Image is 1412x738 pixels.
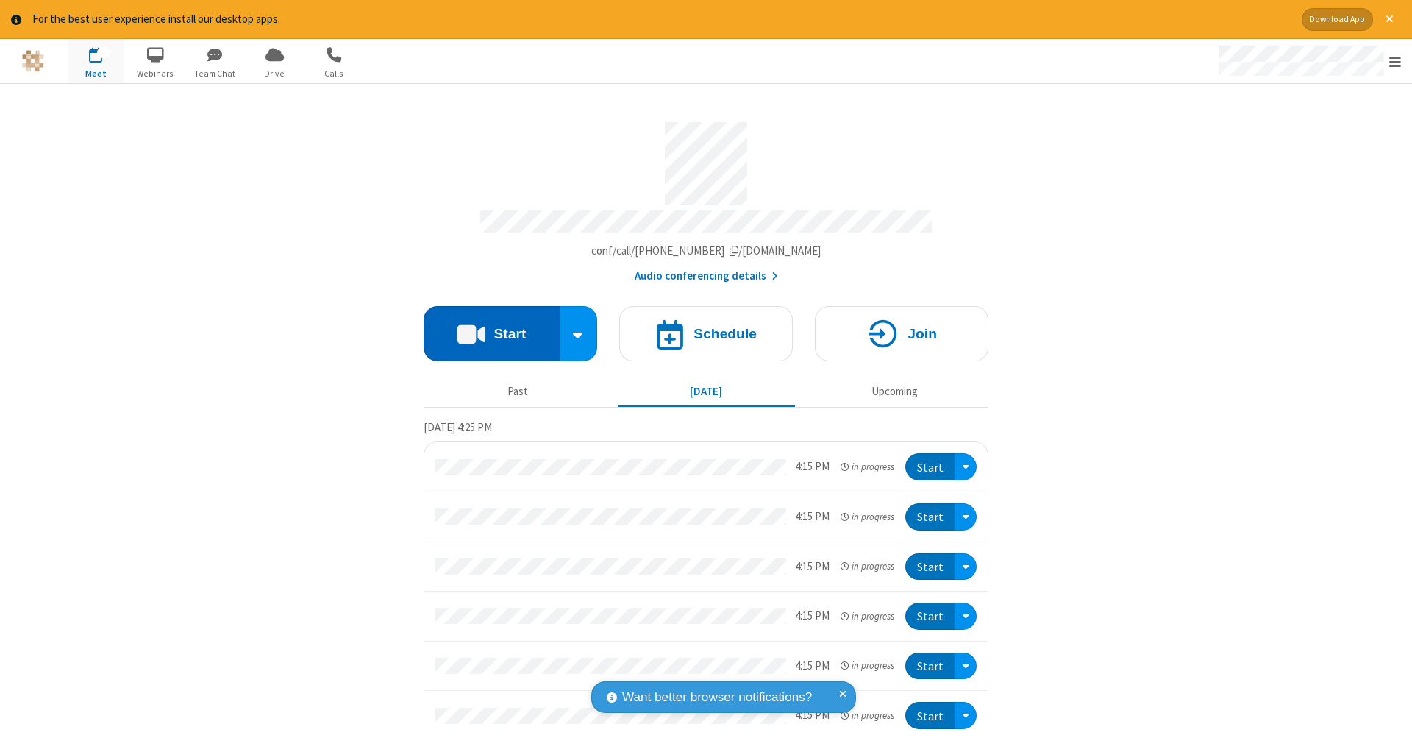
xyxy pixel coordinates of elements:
div: Open menu [955,553,977,581]
h4: Start [493,327,526,341]
span: Want better browser notifications? [622,688,812,707]
button: Download App [1302,8,1373,31]
div: Open menu [955,653,977,680]
em: in progress [841,609,894,623]
div: 4:15 PM [795,558,830,575]
button: Start [905,453,955,480]
button: Upcoming [806,378,983,406]
span: Webinars [128,67,183,80]
em: in progress [841,659,894,673]
div: Open menu [955,603,977,630]
button: Start [905,603,955,630]
button: Start [905,503,955,531]
div: 4:15 PM [795,658,830,675]
button: Schedule [619,306,793,361]
span: Drive [247,67,302,80]
section: Account details [424,111,988,284]
button: Audio conferencing details [635,268,778,285]
h4: Schedule [693,327,757,341]
button: Copy my meeting room linkCopy my meeting room link [591,243,821,260]
button: Start [424,306,560,361]
div: Open menu [1205,39,1412,83]
button: Close alert [1378,8,1401,31]
div: 4:15 PM [795,608,830,625]
div: 4:15 PM [795,458,830,475]
span: [DATE] 4:25 PM [424,420,492,434]
span: Copy my meeting room link [591,244,821,258]
img: QA Selenium DO NOT DELETE OR CHANGE [22,50,44,72]
div: For the best user experience install our desktop apps. [32,11,1291,28]
button: Start [905,702,955,729]
div: Start conference options [560,306,598,361]
div: Open menu [955,702,977,729]
em: in progress [841,559,894,573]
em: in progress [841,709,894,723]
h4: Join [908,327,937,341]
div: Open menu [955,503,977,531]
button: Logo [5,39,60,83]
button: Past [429,378,607,406]
button: Start [905,653,955,680]
button: Join [815,306,988,361]
button: [DATE] [618,378,795,406]
span: Team Chat [188,67,243,80]
span: Meet [68,67,124,80]
em: in progress [841,460,894,474]
div: Open menu [955,453,977,480]
button: Start [905,553,955,581]
em: in progress [841,510,894,524]
div: 12 [97,47,110,58]
span: Calls [307,67,362,80]
div: 4:15 PM [795,508,830,525]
